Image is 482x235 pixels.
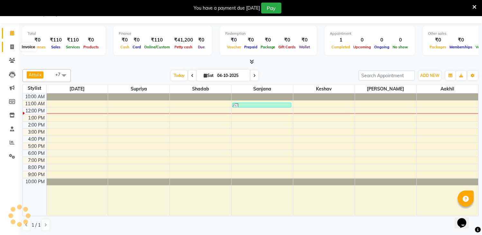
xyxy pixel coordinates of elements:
div: ₹0 [277,36,298,44]
div: 7:00 PM [27,157,46,164]
span: Today [171,70,187,80]
div: ₹0 [131,36,143,44]
span: Sat [202,73,215,78]
span: Ongoing [373,45,391,49]
div: ₹0 [428,36,448,44]
div: Appointment [330,31,410,36]
span: Package [259,45,277,49]
span: Memberships [448,45,474,49]
div: 0 [352,36,373,44]
div: ₹110 [143,36,171,44]
div: You have a payment due [DATE] [194,5,260,12]
span: Gift Cards [277,45,298,49]
div: Total [28,31,100,36]
div: ₹0 [448,36,474,44]
span: Sales [50,45,62,49]
span: Services [64,45,82,49]
div: ₹0 [82,36,100,44]
span: sanjana [232,85,293,93]
div: 5:00 PM [27,143,46,150]
span: keshav [293,85,355,93]
div: 11:00 AM [24,100,46,107]
div: Invoice [20,43,37,51]
span: Upcoming [352,45,373,49]
span: Attul [29,72,39,77]
div: Redemption [225,31,312,36]
div: ₹0 [298,36,312,44]
div: 0 [373,36,391,44]
span: Due [196,45,206,49]
span: Voucher [225,45,243,49]
span: Packages [428,45,448,49]
div: 2:00 PM [27,122,46,128]
button: Pay [261,3,282,14]
input: Search Appointment [359,70,415,80]
span: Prepaid [243,45,259,49]
span: ADD NEW [421,73,440,78]
div: 12:00 PM [24,108,46,114]
span: [DATE] [47,85,108,93]
div: rachi, TK01, 11:20 AM-12:05 PM, Threading - Eye Brow,Threading - Upper Lip,Threading - Forehead [233,103,291,107]
span: Online/Custom [143,45,171,49]
div: 3:00 PM [27,129,46,136]
span: Completed [330,45,352,49]
div: ₹0 [196,36,207,44]
span: [PERSON_NAME] [355,85,417,93]
span: Products [82,45,100,49]
span: Shadab [170,85,231,93]
div: ₹0 [28,36,47,44]
div: ₹110 [64,36,82,44]
div: ₹0 [119,36,131,44]
span: No show [391,45,410,49]
div: 4:00 PM [27,136,46,143]
a: x [39,72,42,77]
button: ADD NEW [419,71,441,80]
iframe: chat widget [455,209,476,229]
div: ₹0 [225,36,243,44]
div: ₹0 [243,36,259,44]
div: ₹110 [47,36,64,44]
span: Wallet [298,45,312,49]
div: 6:00 PM [27,150,46,157]
div: ₹0 [259,36,277,44]
span: Cash [119,45,131,49]
span: Aakhil [417,85,478,93]
div: 0 [391,36,410,44]
div: 10:00 AM [24,93,46,100]
span: 1 / 1 [32,222,41,229]
span: Petty cash [173,45,194,49]
div: Finance [119,31,207,36]
div: ₹41,200 [171,36,196,44]
span: Card [131,45,143,49]
input: 2025-10-04 [215,71,247,80]
div: 9:00 PM [27,171,46,178]
div: 8:00 PM [27,164,46,171]
span: +7 [55,72,65,77]
div: Stylist [23,85,46,92]
div: 10:00 PM [24,178,46,185]
div: 1 [330,36,352,44]
span: supriya [108,85,170,93]
div: 1:00 PM [27,115,46,121]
